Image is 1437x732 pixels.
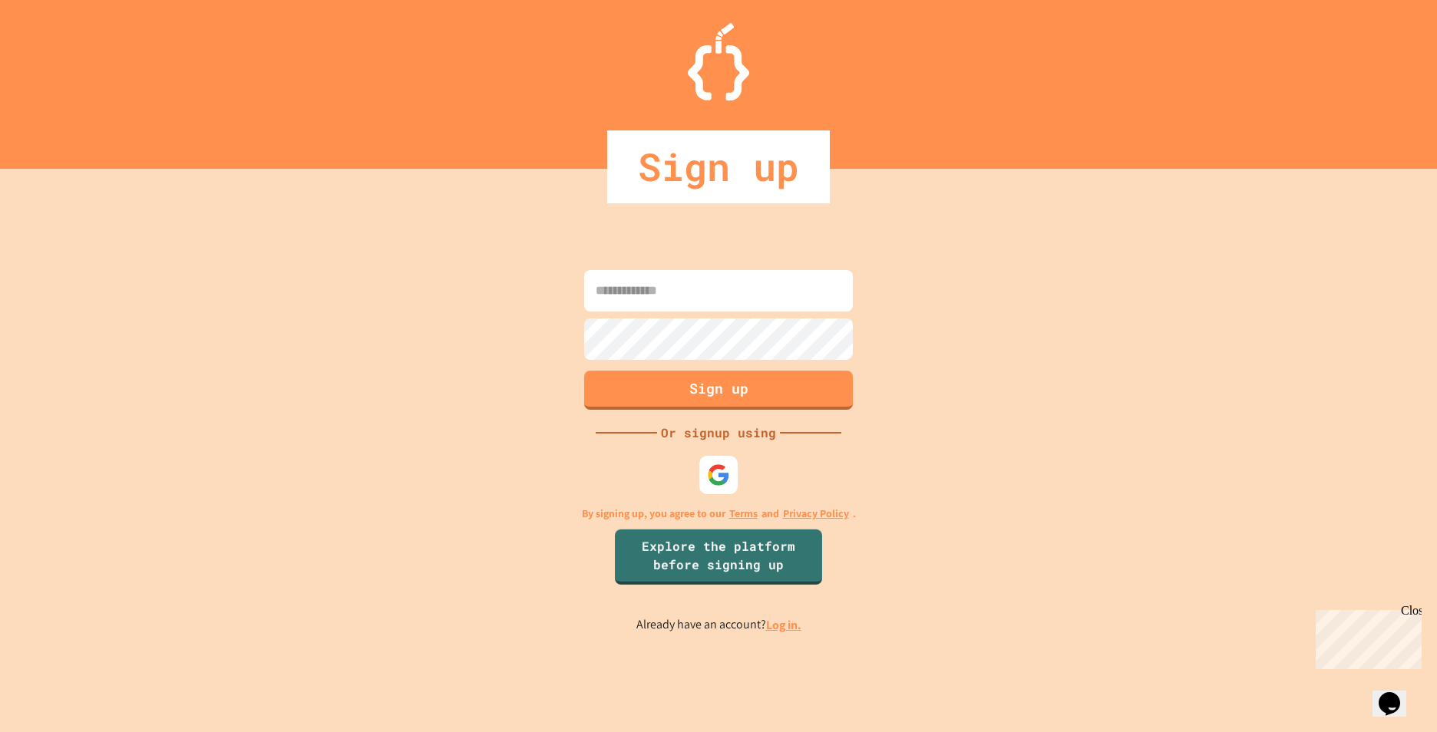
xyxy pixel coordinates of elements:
div: Or signup using [657,424,780,442]
img: Logo.svg [688,23,749,101]
a: Log in. [766,617,801,633]
a: Privacy Policy [783,506,849,522]
img: google-icon.svg [707,463,730,486]
div: Chat with us now!Close [6,6,106,97]
a: Terms [729,506,758,522]
iframe: chat widget [1310,604,1422,669]
a: Explore the platform before signing up [615,529,822,585]
div: Sign up [607,130,830,203]
p: Already have an account? [636,615,801,635]
iframe: chat widget [1373,671,1422,717]
button: Sign up [584,371,853,410]
p: By signing up, you agree to our and . [582,506,856,522]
